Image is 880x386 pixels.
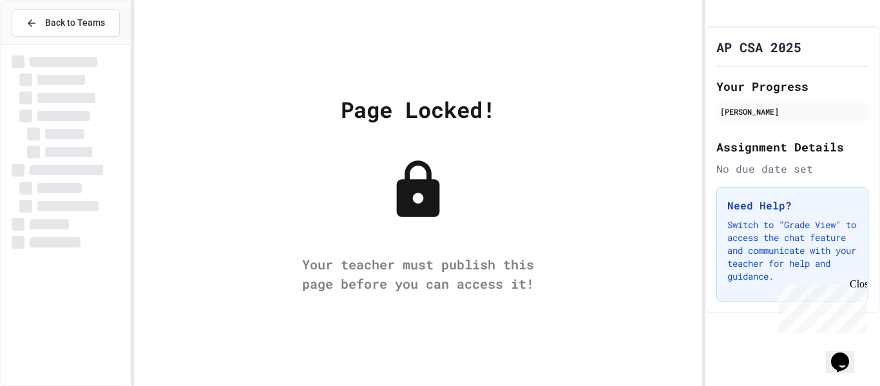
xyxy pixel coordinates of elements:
h2: Assignment Details [716,138,868,156]
h2: Your Progress [716,77,868,95]
iframe: chat widget [773,278,867,333]
iframe: chat widget [826,334,867,373]
div: No due date set [716,161,868,177]
h3: Need Help? [727,198,857,213]
span: Back to Teams [45,16,105,30]
p: Switch to "Grade View" to access the chat feature and communicate with your teacher for help and ... [727,218,857,283]
div: Chat with us now!Close [5,5,89,82]
div: Your teacher must publish this page before you can access it! [289,255,547,293]
div: [PERSON_NAME] [720,106,865,117]
h1: AP CSA 2025 [716,38,801,56]
button: Back to Teams [12,9,120,37]
div: Page Locked! [341,93,495,126]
